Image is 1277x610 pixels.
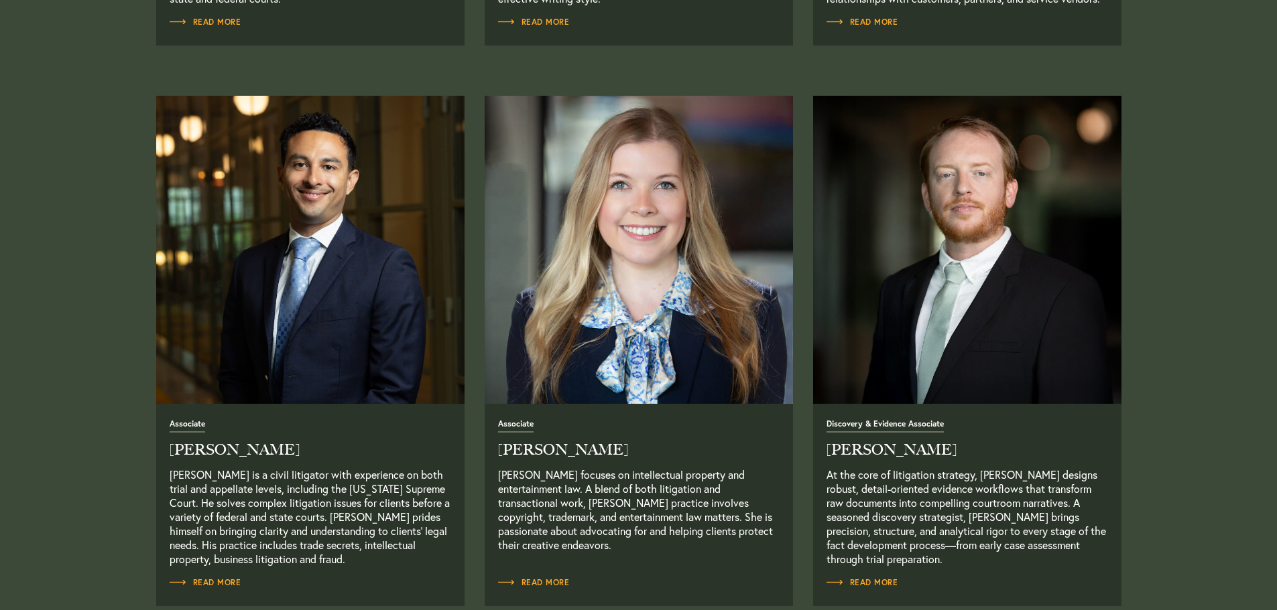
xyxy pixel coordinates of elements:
[813,96,1121,404] a: Read Full Bio
[827,443,1108,457] h2: [PERSON_NAME]
[827,15,898,29] a: Read Full Bio
[156,96,465,404] img: AC-Headshot-josheames.jpg
[170,420,205,433] span: Associate
[170,576,241,589] a: Read Full Bio
[498,443,780,457] h2: [PERSON_NAME]
[498,15,570,29] a: Read Full Bio
[827,420,944,433] span: Discovery & Evidence Associate
[156,96,465,404] a: Read Full Bio
[827,418,1108,566] a: Read Full Bio
[170,579,241,587] span: Read More
[827,467,1108,566] p: At the core of litigation strategy, [PERSON_NAME] designs robust, detail-oriented evidence workfl...
[170,18,241,26] span: Read More
[170,418,451,566] a: Read Full Bio
[498,18,570,26] span: Read More
[498,467,780,566] p: [PERSON_NAME] focuses on intellectual property and entertainment law. A blend of both litigation ...
[170,467,451,566] p: [PERSON_NAME] is a civil litigator with experience on both trial and appellate levels, including ...
[498,418,780,566] a: Read Full Bio
[827,579,898,587] span: Read More
[498,576,570,589] a: Read Full Bio
[485,96,793,404] img: AC-Headshot-New-New.jpg
[498,420,534,433] span: Associate
[170,443,451,457] h2: [PERSON_NAME]
[498,579,570,587] span: Read More
[827,576,898,589] a: Read Full Bio
[813,96,1121,404] img: ac-headshot-ben.jpg
[827,18,898,26] span: Read More
[485,96,793,404] a: Read Full Bio
[170,15,241,29] a: Read Full Bio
